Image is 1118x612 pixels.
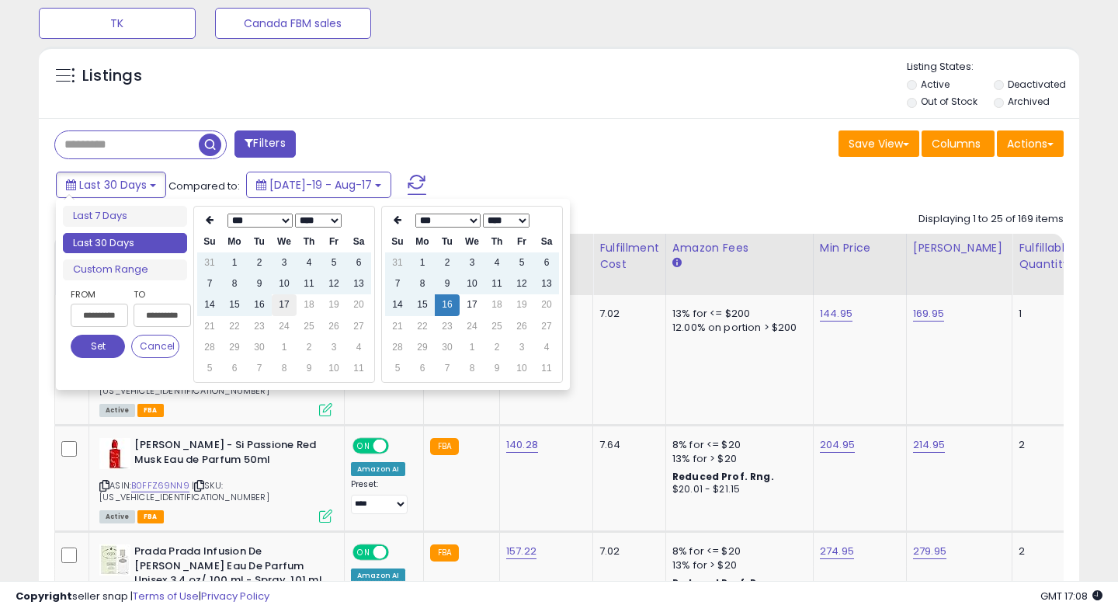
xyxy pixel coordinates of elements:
[272,358,297,379] td: 8
[351,479,411,514] div: Preset:
[509,294,534,315] td: 19
[99,438,130,469] img: 31LVmiy9tTL._SL40_.jpg
[385,358,410,379] td: 5
[82,65,142,87] h5: Listings
[16,589,269,604] div: seller snap | |
[410,252,435,273] td: 1
[321,231,346,252] th: Fr
[99,510,135,523] span: All listings currently available for purchase on Amazon
[435,316,460,337] td: 23
[247,316,272,337] td: 23
[599,240,659,273] div: Fulfillment Cost
[321,337,346,358] td: 3
[79,177,147,193] span: Last 30 Days
[137,404,164,417] span: FBA
[534,231,559,252] th: Sa
[1019,307,1067,321] div: 1
[509,316,534,337] td: 26
[131,335,179,358] button: Cancel
[71,287,125,302] label: From
[672,558,801,572] div: 13% for > $20
[534,252,559,273] td: 6
[460,273,484,294] td: 10
[460,252,484,273] td: 3
[99,479,269,502] span: | SKU: [US_VEHICLE_IDENTIFICATION_NUMBER]
[134,544,323,592] b: Prada Prada Infusion De [PERSON_NAME] Eau De Parfum Unisex 3.4 oz/ 100 ml - Spray, 101 ml
[1019,438,1067,452] div: 2
[672,321,801,335] div: 12.00% on portion > $200
[168,179,240,193] span: Compared to:
[997,130,1064,157] button: Actions
[672,256,682,270] small: Amazon Fees.
[247,252,272,273] td: 2
[197,294,222,315] td: 14
[838,130,919,157] button: Save View
[410,231,435,252] th: Mo
[137,510,164,523] span: FBA
[1019,240,1072,273] div: Fulfillable Quantity
[387,440,411,453] span: OFF
[534,273,559,294] td: 13
[272,337,297,358] td: 1
[99,404,135,417] span: All listings currently available for purchase on Amazon
[197,358,222,379] td: 5
[672,470,774,483] b: Reduced Prof. Rng.
[297,231,321,252] th: Th
[387,546,411,559] span: OFF
[672,240,807,256] div: Amazon Fees
[247,294,272,315] td: 16
[133,589,199,603] a: Terms of Use
[460,337,484,358] td: 1
[672,438,801,452] div: 8% for <= $20
[321,358,346,379] td: 10
[346,294,371,315] td: 20
[509,252,534,273] td: 5
[918,212,1064,227] div: Displaying 1 to 25 of 169 items
[1008,78,1066,91] label: Deactivated
[56,172,166,198] button: Last 30 Days
[131,479,189,492] a: B0FFZ69NN9
[410,358,435,379] td: 6
[297,316,321,337] td: 25
[430,544,459,562] small: FBA
[460,358,484,379] td: 8
[354,546,373,559] span: ON
[509,273,534,294] td: 12
[506,437,538,453] a: 140.28
[484,337,509,358] td: 2
[506,240,586,273] div: Cost (Exc. VAT)
[215,8,372,39] button: Canada FBM sales
[820,306,852,322] a: 144.95
[222,231,247,252] th: Mo
[197,273,222,294] td: 7
[672,452,801,466] div: 13% for > $20
[346,316,371,337] td: 27
[932,136,981,151] span: Columns
[435,294,460,315] td: 16
[1008,95,1050,108] label: Archived
[222,273,247,294] td: 8
[435,337,460,358] td: 30
[99,438,332,521] div: ASIN:
[351,462,405,476] div: Amazon AI
[272,252,297,273] td: 3
[354,440,373,453] span: ON
[297,273,321,294] td: 11
[321,316,346,337] td: 26
[222,337,247,358] td: 29
[385,294,410,315] td: 14
[346,252,371,273] td: 6
[272,294,297,315] td: 17
[599,307,654,321] div: 7.02
[321,252,346,273] td: 5
[197,231,222,252] th: Su
[484,316,509,337] td: 25
[460,316,484,337] td: 24
[599,544,654,558] div: 7.02
[509,337,534,358] td: 3
[435,273,460,294] td: 9
[672,544,801,558] div: 8% for <= $20
[534,294,559,315] td: 20
[39,8,196,39] button: TK
[484,231,509,252] th: Th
